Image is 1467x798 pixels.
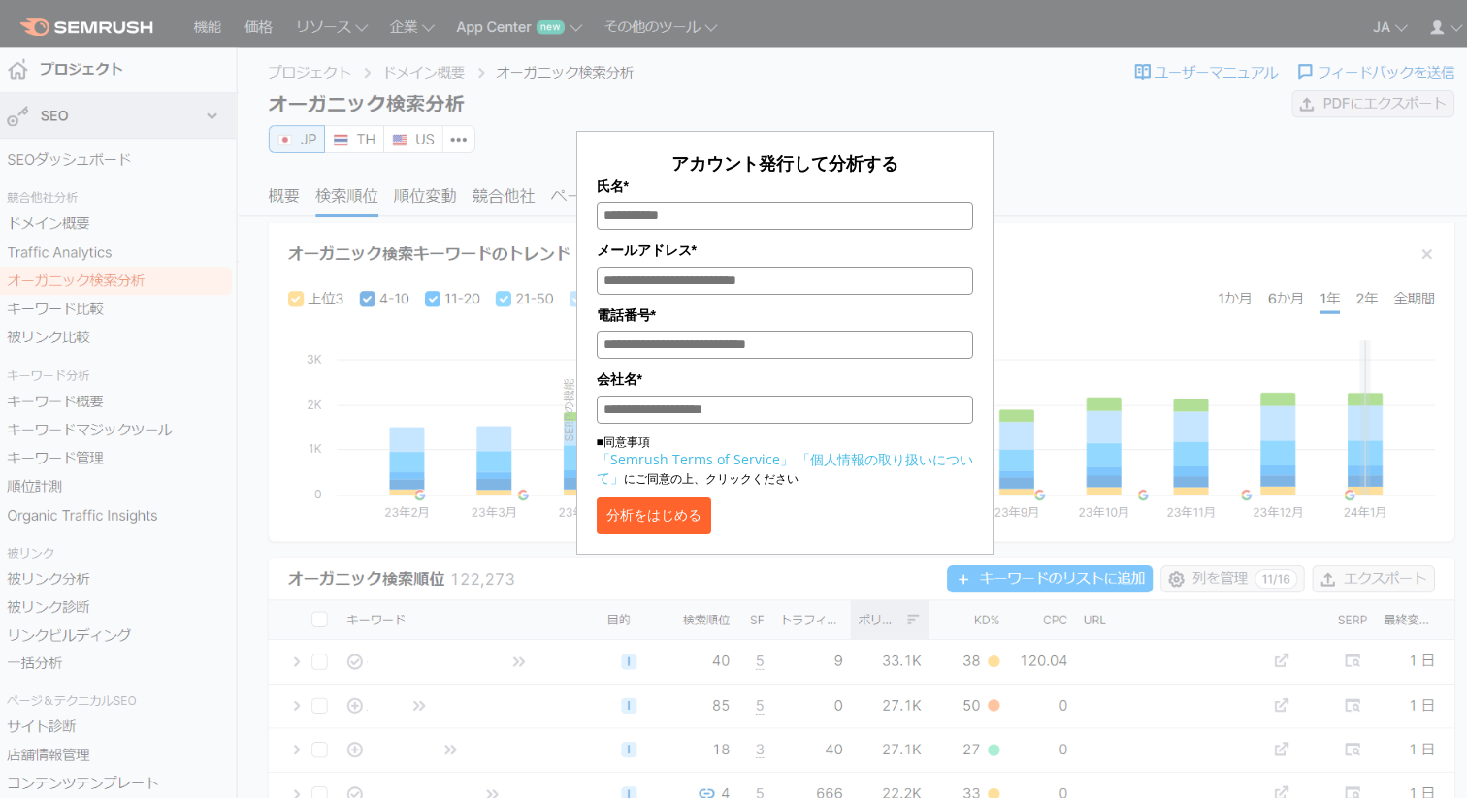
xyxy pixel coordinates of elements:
[597,450,794,468] a: 「Semrush Terms of Service」
[597,450,973,487] a: 「個人情報の取り扱いについて」
[597,239,973,261] label: メールアドレス*
[597,497,711,534] button: 分析をはじめる
[597,304,973,326] label: 電話番号*
[671,151,898,175] span: アカウント発行して分析する
[597,433,973,488] p: ■同意事項 にご同意の上、クリックください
